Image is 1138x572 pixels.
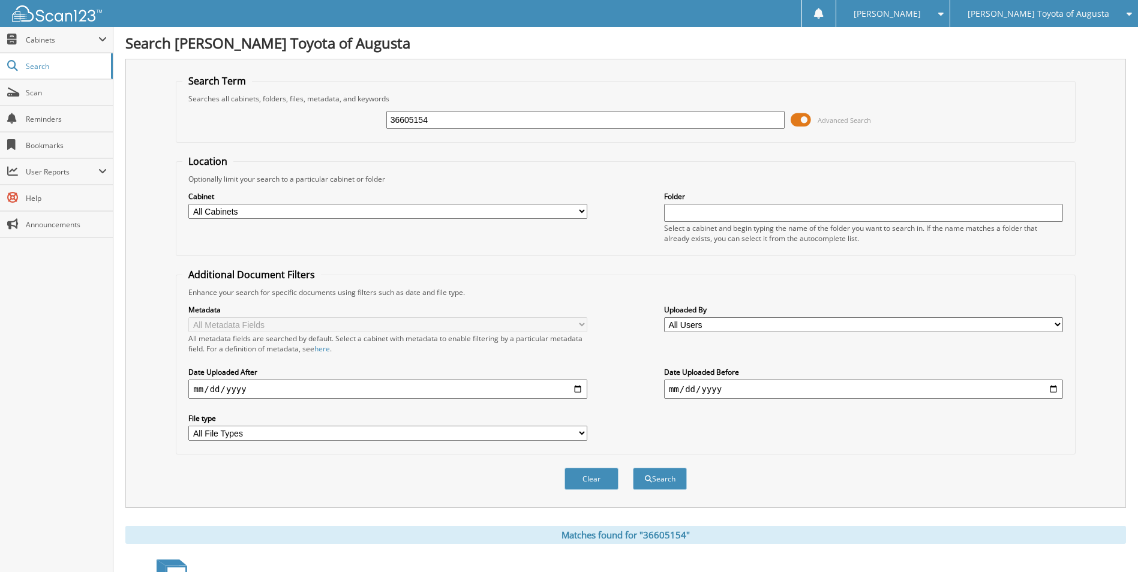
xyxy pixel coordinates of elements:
div: Matches found for "36605154" [125,526,1126,544]
label: Uploaded By [664,305,1063,315]
span: User Reports [26,167,98,177]
div: Enhance your search for specific documents using filters such as date and file type. [182,287,1068,297]
span: Cabinets [26,35,98,45]
label: Date Uploaded After [188,367,587,377]
label: Folder [664,191,1063,201]
label: Date Uploaded Before [664,367,1063,377]
h1: Search [PERSON_NAME] Toyota of Augusta [125,33,1126,53]
input: start [188,380,587,399]
label: Cabinet [188,191,587,201]
div: All metadata fields are searched by default. Select a cabinet with metadata to enable filtering b... [188,333,587,354]
span: Scan [26,88,107,98]
legend: Search Term [182,74,252,88]
span: [PERSON_NAME] [854,10,921,17]
span: [PERSON_NAME] Toyota of Augusta [968,10,1109,17]
span: Search [26,61,105,71]
div: Select a cabinet and begin typing the name of the folder you want to search in. If the name match... [664,223,1063,243]
img: scan123-logo-white.svg [12,5,102,22]
label: File type [188,413,587,423]
span: Announcements [26,219,107,230]
button: Clear [565,468,618,490]
legend: Location [182,155,233,168]
button: Search [633,468,687,490]
span: Help [26,193,107,203]
span: Reminders [26,114,107,124]
legend: Additional Document Filters [182,268,321,281]
label: Metadata [188,305,587,315]
div: Optionally limit your search to a particular cabinet or folder [182,174,1068,184]
span: Advanced Search [818,116,871,125]
span: Bookmarks [26,140,107,150]
input: end [664,380,1063,399]
div: Searches all cabinets, folders, files, metadata, and keywords [182,94,1068,104]
a: here [314,344,330,354]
